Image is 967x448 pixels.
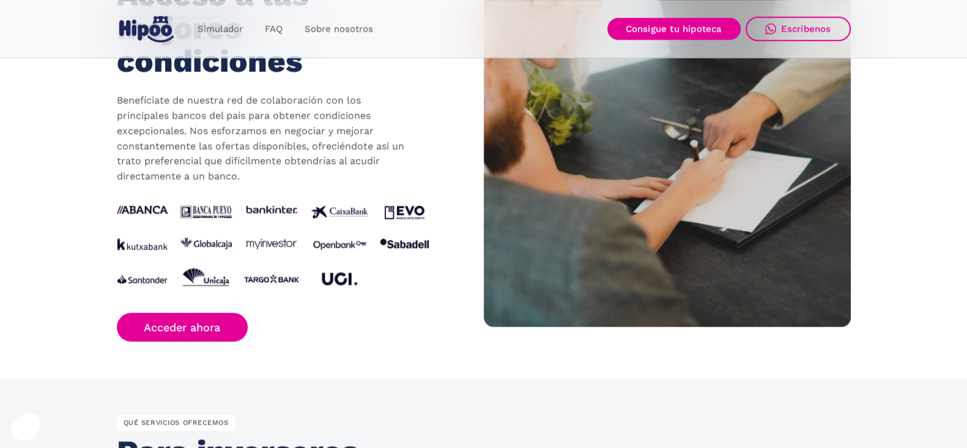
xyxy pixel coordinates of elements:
a: Sobre nosotros [294,17,384,41]
a: Consigue tu hipoteca [607,18,741,40]
a: home [117,11,177,47]
a: Escríbenos [746,17,851,41]
p: Benefíciate de nuestra red de colaboración con los principales bancos del país para obtener condi... [117,93,410,184]
a: FAQ [254,17,294,41]
a: Simulador [187,17,254,41]
a: Acceder ahora [117,313,248,342]
div: QUÉ SERVICIOS OFRECEMOS [117,415,235,431]
div: Escríbenos [781,23,831,34]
